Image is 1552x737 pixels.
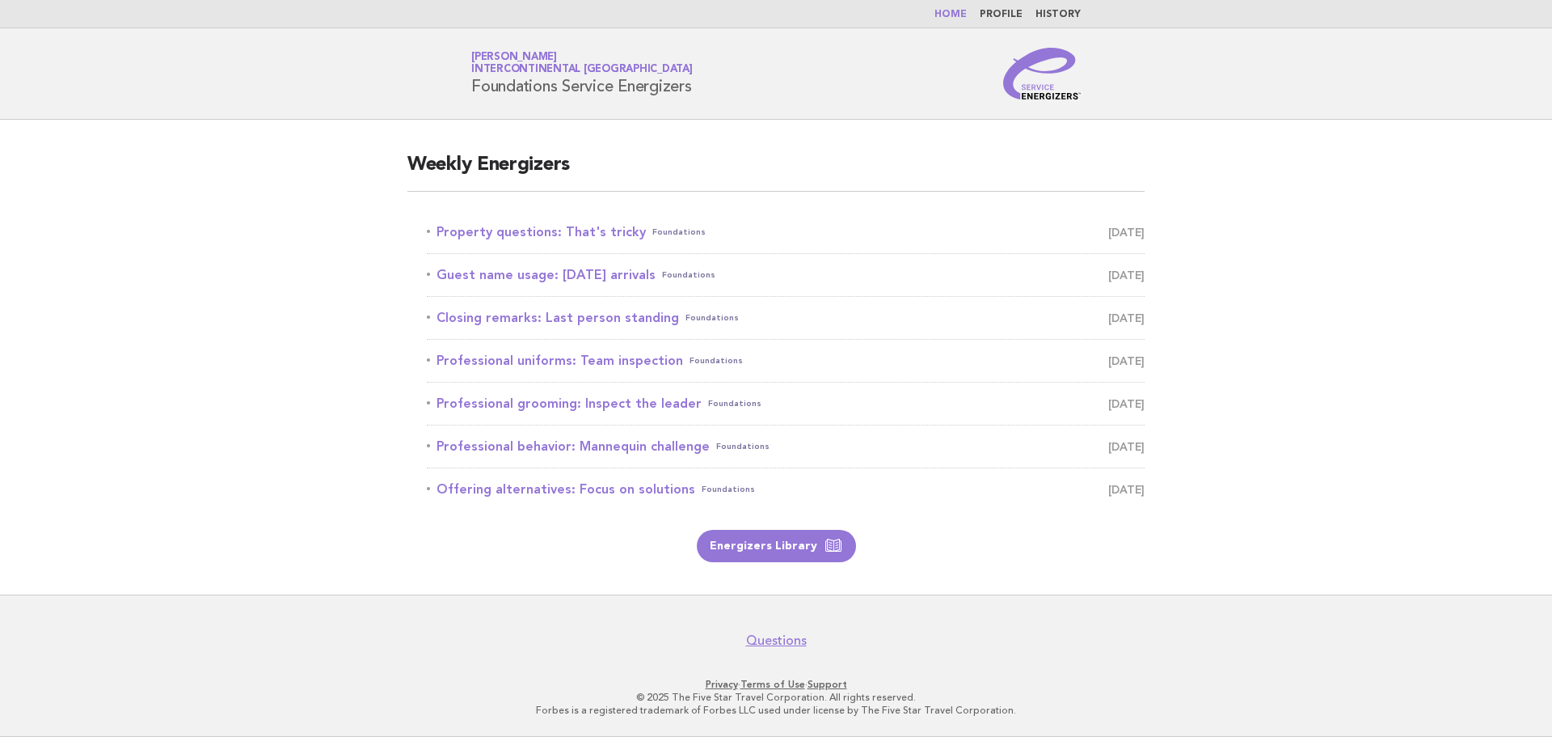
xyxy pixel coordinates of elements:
a: Terms of Use [740,679,805,690]
a: Home [934,10,967,19]
span: Foundations [652,221,706,244]
h1: Foundations Service Energizers [471,53,693,95]
span: [DATE] [1108,221,1145,244]
a: Support [808,679,847,690]
span: [DATE] [1108,435,1145,458]
span: Foundations [708,392,761,415]
p: © 2025 The Five Star Travel Corporation. All rights reserved. [281,691,1271,704]
p: · · [281,678,1271,691]
h2: Weekly Energizers [407,152,1145,192]
span: InterContinental [GEOGRAPHIC_DATA] [471,65,693,75]
a: Professional uniforms: Team inspectionFoundations [DATE] [427,349,1145,372]
a: Privacy [706,679,738,690]
a: Property questions: That's trickyFoundations [DATE] [427,221,1145,244]
span: [DATE] [1108,392,1145,415]
span: Foundations [662,264,715,286]
a: [PERSON_NAME]InterContinental [GEOGRAPHIC_DATA] [471,52,693,74]
span: [DATE] [1108,307,1145,329]
a: Profile [980,10,1023,19]
img: Service Energizers [1003,48,1081,100]
span: Foundations [702,478,755,501]
a: Questions [746,633,807,649]
span: [DATE] [1108,478,1145,501]
span: [DATE] [1108,349,1145,372]
a: Professional behavior: Mannequin challengeFoundations [DATE] [427,435,1145,458]
a: Closing remarks: Last person standingFoundations [DATE] [427,307,1145,329]
a: Energizers Library [697,530,856,562]
span: Foundations [716,435,770,458]
a: Professional grooming: Inspect the leaderFoundations [DATE] [427,392,1145,415]
span: Foundations [685,307,739,329]
a: History [1035,10,1081,19]
span: [DATE] [1108,264,1145,286]
span: Foundations [690,349,743,372]
p: Forbes is a registered trademark of Forbes LLC used under license by The Five Star Travel Corpora... [281,704,1271,717]
a: Offering alternatives: Focus on solutionsFoundations [DATE] [427,478,1145,501]
a: Guest name usage: [DATE] arrivalsFoundations [DATE] [427,264,1145,286]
